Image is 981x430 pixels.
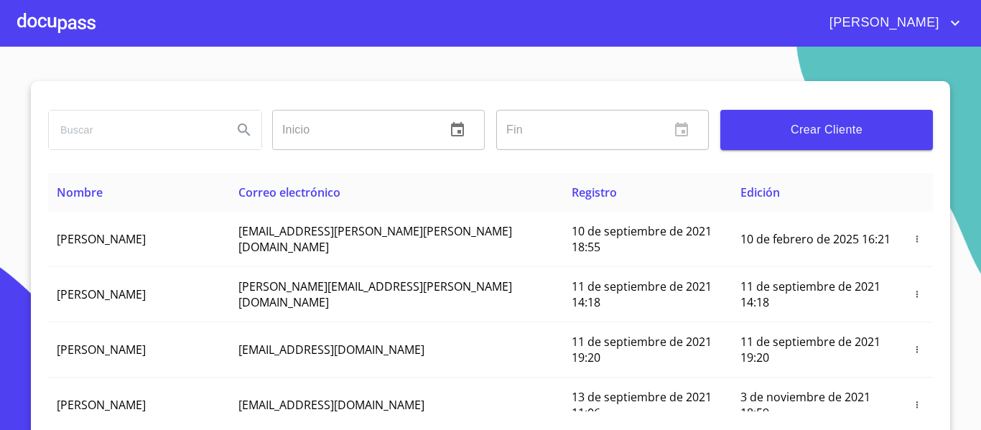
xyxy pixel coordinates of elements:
[572,184,617,200] span: Registro
[238,279,512,310] span: [PERSON_NAME][EMAIL_ADDRESS][PERSON_NAME][DOMAIN_NAME]
[819,11,947,34] span: [PERSON_NAME]
[238,397,424,413] span: [EMAIL_ADDRESS][DOMAIN_NAME]
[57,286,146,302] span: [PERSON_NAME]
[57,184,103,200] span: Nombre
[740,184,780,200] span: Edición
[238,223,512,255] span: [EMAIL_ADDRESS][PERSON_NAME][PERSON_NAME][DOMAIN_NAME]
[740,231,891,247] span: 10 de febrero de 2025 16:21
[57,397,146,413] span: [PERSON_NAME]
[819,11,964,34] button: account of current user
[740,279,880,310] span: 11 de septiembre de 2021 14:18
[238,184,340,200] span: Correo electrónico
[572,334,712,365] span: 11 de septiembre de 2021 19:20
[740,334,880,365] span: 11 de septiembre de 2021 19:20
[49,111,221,149] input: search
[740,389,870,421] span: 3 de noviembre de 2021 18:59
[572,279,712,310] span: 11 de septiembre de 2021 14:18
[720,110,933,150] button: Crear Cliente
[572,223,712,255] span: 10 de septiembre de 2021 18:55
[572,389,712,421] span: 13 de septiembre de 2021 11:06
[57,231,146,247] span: [PERSON_NAME]
[227,113,261,147] button: Search
[238,342,424,357] span: [EMAIL_ADDRESS][DOMAIN_NAME]
[732,120,921,140] span: Crear Cliente
[57,342,146,357] span: [PERSON_NAME]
